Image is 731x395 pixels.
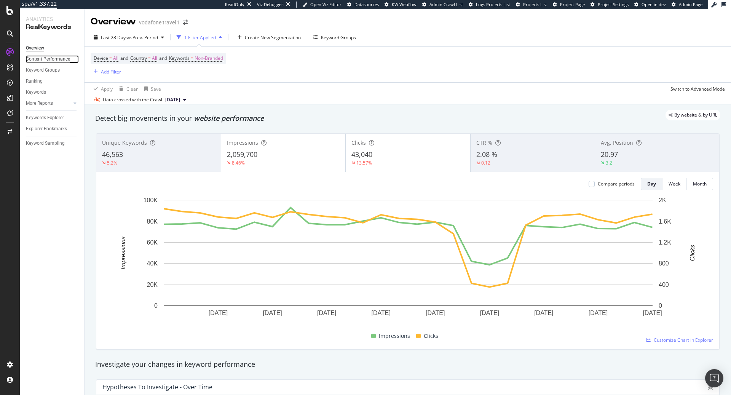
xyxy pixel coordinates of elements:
a: Admin Page [672,2,702,8]
button: [DATE] [162,95,189,104]
button: Day [641,178,662,190]
span: = [148,55,151,61]
span: CTR % [476,139,492,146]
div: A chart. [102,196,713,329]
a: Content Performance [26,55,79,63]
button: Keyword Groups [310,31,359,43]
span: Open Viz Editor [310,2,342,7]
div: Create New Segmentation [245,34,301,41]
a: Ranking [26,77,79,85]
span: 2.08 % [476,150,497,159]
text: [DATE] [317,310,336,316]
span: Datasources [354,2,379,7]
a: Projects List [516,2,547,8]
text: 20K [147,281,158,288]
text: [DATE] [643,310,662,316]
button: Switch to Advanced Mode [667,83,725,95]
div: Investigate your changes in keyword performance [95,360,720,369]
text: [DATE] [426,310,445,316]
button: Clear [116,83,138,95]
span: 43,040 [351,150,372,159]
text: [DATE] [534,310,553,316]
span: Unique Keywords [102,139,147,146]
text: 1.6K [659,218,671,224]
div: Data crossed with the Crawl [103,96,162,103]
div: Week [669,181,680,187]
button: Month [687,178,713,190]
span: All [152,53,157,64]
div: Overview [91,15,136,28]
span: Clicks [351,139,366,146]
button: Last 28 DaysvsPrev. Period [91,31,167,43]
button: Create New Segmentation [231,31,304,43]
div: vodafone travel 1 [139,19,180,26]
a: Open Viz Editor [303,2,342,8]
button: Week [662,178,687,190]
a: Explorer Bookmarks [26,125,79,133]
text: Clicks [689,245,696,261]
text: 80K [147,218,158,224]
div: Add Filter [101,69,121,75]
a: Keyword Sampling [26,139,79,147]
span: Projects List [523,2,547,7]
a: Overview [26,44,79,52]
span: Last 28 Days [101,34,128,41]
div: ReadOnly: [225,2,246,8]
span: By website & by URL [674,113,717,117]
span: Logs Projects List [476,2,510,7]
div: 3.2 [606,160,612,166]
a: Keywords Explorer [26,114,79,122]
div: Viz Debugger: [257,2,284,8]
span: Avg. Position [601,139,633,146]
div: Keyword Groups [321,34,356,41]
span: Project Settings [598,2,629,7]
div: Month [693,181,707,187]
span: Non-Branded [195,53,223,64]
div: Analytics [26,15,78,23]
span: = [109,55,112,61]
div: 13.57% [356,160,372,166]
div: Clear [126,86,138,92]
div: Content Performance [26,55,70,63]
span: 46,563 [102,150,123,159]
span: Clicks [424,331,438,341]
span: Keywords [169,55,190,61]
text: 400 [659,281,669,288]
div: Ranking [26,77,43,85]
text: 60K [147,239,158,246]
text: Impressions [120,237,126,269]
div: Open Intercom Messenger [705,369,723,387]
button: Add Filter [91,67,121,76]
a: Customize Chart in Explorer [646,337,713,343]
a: Admin Crawl List [422,2,463,8]
a: Project Settings [591,2,629,8]
text: 0 [154,302,158,309]
a: KW Webflow [385,2,417,8]
button: 1 Filter Applied [174,31,225,43]
span: 20.97 [601,150,618,159]
a: Keyword Groups [26,66,79,74]
text: 100K [144,197,158,203]
text: 40K [147,260,158,267]
div: Overview [26,44,44,52]
span: Open in dev [642,2,666,7]
a: Open in dev [634,2,666,8]
span: Admin Crawl List [429,2,463,7]
text: [DATE] [480,310,499,316]
text: [DATE] [589,310,608,316]
a: More Reports [26,99,71,107]
text: [DATE] [209,310,228,316]
text: [DATE] [372,310,391,316]
text: 800 [659,260,669,267]
div: Day [647,181,656,187]
div: arrow-right-arrow-left [183,20,188,25]
span: Country [130,55,147,61]
span: KW Webflow [392,2,417,7]
span: and [120,55,128,61]
div: legacy label [666,110,720,120]
div: Keywords Explorer [26,114,64,122]
span: vs Prev. Period [128,34,158,41]
div: Hypotheses to Investigate - Over Time [102,383,212,391]
span: 2,059,700 [227,150,257,159]
text: 0 [659,302,662,309]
